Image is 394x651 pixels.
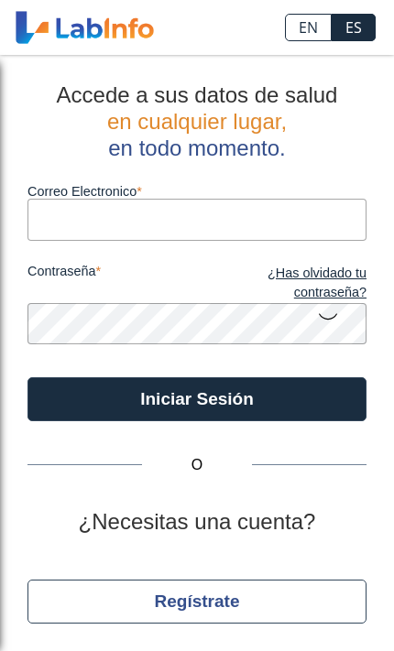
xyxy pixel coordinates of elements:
[107,109,287,134] span: en cualquier lugar,
[27,377,367,421] button: Iniciar Sesión
[332,14,376,41] a: ES
[285,14,332,41] a: EN
[142,454,252,476] span: O
[27,184,367,199] label: Correo Electronico
[57,82,338,107] span: Accede a sus datos de salud
[27,264,197,303] label: contraseña
[27,509,367,536] h2: ¿Necesitas una cuenta?
[197,264,367,303] a: ¿Has olvidado tu contraseña?
[27,580,367,624] button: Regístrate
[108,136,285,160] span: en todo momento.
